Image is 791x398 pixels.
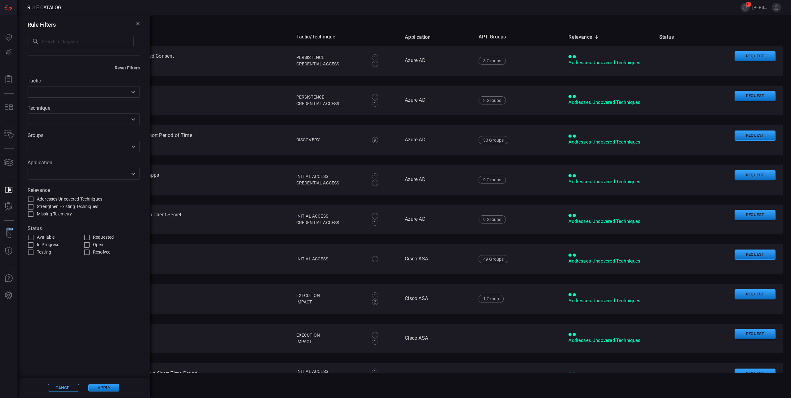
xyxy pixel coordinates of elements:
[88,384,119,391] button: Apply
[400,284,474,314] td: Cisco ASA
[48,384,79,391] button: Cancel
[372,180,378,186] div: 1
[28,78,140,84] label: Tactic
[568,258,649,264] div: Addresses Uncovered Techniques
[479,295,504,303] div: 1 Group
[400,46,474,76] td: Azure AD
[400,165,474,195] td: Azure AD
[568,337,649,344] div: Addresses Uncovered Techniques
[93,241,104,248] span: Open
[372,94,378,100] div: 1
[740,3,750,12] button: 15
[400,205,474,234] td: Azure AD
[372,299,378,305] div: 2
[129,170,138,178] button: Open
[37,241,59,248] span: In Progress
[479,215,506,223] div: 9 Groups
[752,5,769,10] span: [PERSON_NAME].nsonga
[372,219,378,226] div: 1
[735,289,776,299] button: Request
[400,86,474,115] td: Azure AD
[400,324,474,353] td: Cisco ASA
[1,199,16,214] button: ALERT ANALYSIS
[568,99,649,106] div: Addresses Uncovered Techniques
[25,125,291,155] td: Azure AD - Multiple Discovery Commands Used in a Short Period of Time
[568,218,649,225] div: Addresses Uncovered Techniques
[735,210,776,220] button: Request
[296,54,365,61] div: Persistence
[1,30,16,45] button: Dashboard
[1,100,16,115] button: MITRE - Detection Posture
[479,96,506,104] div: 3 Groups
[372,100,378,107] div: 1
[372,54,378,60] div: 1
[372,61,378,67] div: 1
[735,51,776,61] button: Request
[735,250,776,260] button: Request
[735,130,776,141] button: Request
[296,256,365,262] div: Initial Access
[568,139,649,145] div: Addresses Uncovered Techniques
[479,57,506,65] div: 3 Groups
[1,127,16,142] button: Inventory
[568,298,649,304] div: Addresses Uncovered Techniques
[400,244,474,274] td: Cisco ASA
[479,136,509,144] div: 33 Groups
[1,244,16,259] button: Threat Intelligence
[479,176,506,184] div: 9 Groups
[25,324,291,353] td: Cisco ASA - Device Shutdown by Unauthorized User
[372,292,378,298] div: 1
[129,115,138,124] button: Open
[28,105,140,111] label: Technique
[372,369,378,375] div: 1
[296,61,365,67] div: Credential Access
[296,180,365,186] div: Credential Access
[735,329,776,339] button: Request
[296,94,365,100] div: Persistence
[372,173,378,179] div: 1
[25,363,291,393] td: Cisco Meraki - Multiple IDS Events from the Same IP in a Short Time Period
[37,234,55,241] span: Available
[37,249,51,255] span: Testing
[296,368,365,375] div: Initial Access
[1,271,16,286] button: Ask Us A Question
[372,332,378,338] div: 1
[93,249,111,255] span: Resolved
[28,21,56,28] h3: Rule Filters
[746,2,751,7] span: 15
[129,88,138,96] button: Open
[291,28,400,46] th: Tactic/Technique
[735,170,776,180] button: Request
[28,132,140,138] label: Groups
[28,225,140,231] label: Status
[372,338,378,345] div: 1
[25,244,291,274] td: Cisco ASA - BGP Authentication Failures
[1,155,16,170] button: Cards
[37,211,72,217] span: Missing Telemetry
[372,137,378,143] div: 9
[1,72,16,87] button: Reports
[405,33,439,41] span: Application
[372,213,378,219] div: 1
[296,338,365,345] div: Impact
[296,213,365,219] div: Initial Access
[37,196,102,202] span: Addresses Uncovered Techniques
[37,203,98,210] span: Strengthen Existing Techniques
[735,91,776,101] button: Request
[296,299,365,305] div: Impact
[129,142,138,151] button: Open
[568,33,600,41] span: Relevance
[296,100,365,107] div: Credential Access
[296,137,365,143] div: Discovery
[296,219,365,226] div: Credential Access
[479,255,509,263] div: 49 Groups
[296,292,365,299] div: Execution
[400,363,474,393] td: [PERSON_NAME]
[1,183,16,197] button: Rule Catalog
[659,33,682,41] span: Status
[296,332,365,338] div: Execution
[372,256,378,262] div: 1
[400,125,474,155] td: Azure AD
[568,60,649,66] div: Addresses Uncovered Techniques
[25,46,291,76] td: Azure AD - End User Consent Blocked Due to Risk-Based Consent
